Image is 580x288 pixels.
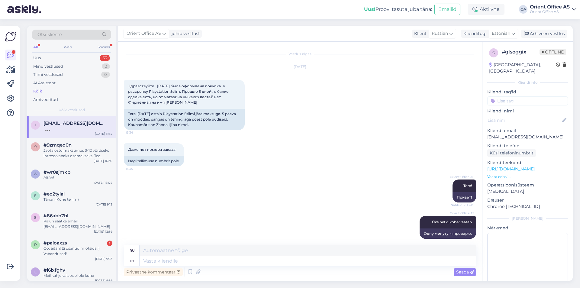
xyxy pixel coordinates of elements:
[127,30,161,37] span: Orient Office AS
[33,72,63,78] div: Tiimi vestlused
[32,43,39,51] div: All
[456,269,474,275] span: Saada
[95,257,112,261] div: [DATE] 9:53
[33,88,42,94] div: Kõik
[489,62,556,74] div: [GEOGRAPHIC_DATA], [GEOGRAPHIC_DATA]
[124,51,476,57] div: Vestlus algas
[130,245,135,256] div: ru
[124,109,245,130] div: Tere. [DATE] ostsin Playstation 5slimi järelmaksuga. 5 päeva on möödas, pangas on tehing, aga poe...
[451,203,474,207] span: Nähtud ✓ 13:49
[432,220,472,224] span: Üks hetk, kohe vaatan
[102,63,110,70] div: 2
[37,31,62,38] span: Otsi kliente
[492,50,495,55] span: g
[126,167,148,171] span: 13:35
[33,97,58,103] div: Arhiveeritud
[124,64,476,70] div: [DATE]
[59,107,85,113] span: Kõik vestlused
[487,80,568,85] div: Kliendi info
[487,108,568,114] p: Kliendi nimi
[492,30,510,37] span: Estonian
[169,31,200,37] div: juhib vestlust
[128,84,230,105] span: Здравствуйте. [DATE] была оформлена покупка в рассрочку Playstation 5slim. Прошло 5 дней , в банк...
[487,96,568,105] input: Lisa tag
[35,123,36,127] span: i
[34,270,37,274] span: l
[43,240,67,246] span: #paloaxzs
[95,131,112,136] div: [DATE] 11:14
[412,31,427,37] div: Klient
[364,6,432,13] div: Proovi tasuta juba täna:
[124,268,183,276] div: Privaatne kommentaar
[93,180,112,185] div: [DATE] 15:04
[432,30,448,37] span: Russian
[468,4,504,15] div: Aktiivne
[63,43,73,51] div: Web
[487,134,568,140] p: [EMAIL_ADDRESS][DOMAIN_NAME]
[530,9,570,14] div: Orient Office AS
[521,30,567,38] div: Arhiveeri vestlus
[124,156,184,166] div: Isegi tellimuse numbrit pole.
[34,144,37,149] span: 9
[487,182,568,188] p: Operatsioonisüsteem
[487,143,568,149] p: Kliendi telefon
[487,197,568,203] p: Brauser
[488,117,561,124] input: Lisa nimi
[434,4,460,15] button: Emailid
[43,121,106,126] span: iljinaa@bk.ru
[487,166,535,172] a: [URL][DOMAIN_NAME]
[43,197,112,202] div: Tänan. Kohe tellin :)
[451,239,474,244] span: Nähtud ✓ 13:49
[487,174,568,180] p: Vaata edasi ...
[487,128,568,134] p: Kliendi email
[530,5,570,9] div: Orient Office AS
[100,55,110,61] div: 33
[126,130,148,135] span: 13:34
[530,5,576,14] a: Orient Office ASOrient Office AS
[33,55,41,61] div: Uus
[43,246,112,257] div: Oo, aitäh! Ei osanud nii otsida :) Vabandused!
[43,175,112,180] div: Aitäh!
[101,72,110,78] div: 0
[96,43,111,51] div: Socials
[34,242,37,247] span: p
[420,228,476,239] div: Одну минуту, я проверю.
[502,48,540,56] div: # glsoggix
[96,202,112,207] div: [DATE] 9:13
[5,31,16,42] img: Askly Logo
[43,213,68,218] span: #86abh7bl
[463,183,472,188] span: Tere!
[487,216,568,221] div: [PERSON_NAME]
[487,89,568,95] p: Kliendi tag'id
[487,225,568,231] p: Märkmed
[34,193,37,198] span: e
[33,80,56,86] div: AI Assistent
[43,191,65,197] span: #eo2tylal
[43,170,70,175] span: #wr0sjmkb
[450,211,474,215] span: Orient Office AS
[364,6,375,12] b: Uus!
[450,175,474,179] span: Orient Office AS
[34,172,37,176] span: w
[94,159,112,163] div: [DATE] 16:30
[461,31,487,37] div: Klienditugi
[519,5,527,14] div: OA
[34,215,37,220] span: 8
[95,278,112,283] div: [DATE] 9:39
[94,229,112,234] div: [DATE] 12:39
[33,63,63,70] div: Minu vestlused
[453,192,476,202] div: Привет!
[540,49,566,55] span: Offline
[43,148,112,159] div: Jaota ostu maksumus 3-12 võrdseks intressivabaks osamakseks. Tee esimene makse järgmisel kuul ja ...
[43,267,65,273] span: #l6ixfghv
[487,188,568,195] p: [MEDICAL_DATA]
[487,160,568,166] p: Klienditeekond
[487,203,568,210] p: Chrome [TECHNICAL_ID]
[43,218,112,229] div: Palun saatke email: [EMAIL_ADDRESS][DOMAIN_NAME]
[43,142,72,148] span: #9zmqed0n
[107,241,112,246] div: 1
[128,147,176,152] span: Даже нет номера заказа.
[43,273,112,278] div: Meil kahjuks laos ei ole kohe
[130,256,134,266] div: et
[487,149,536,157] div: Küsi telefoninumbrit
